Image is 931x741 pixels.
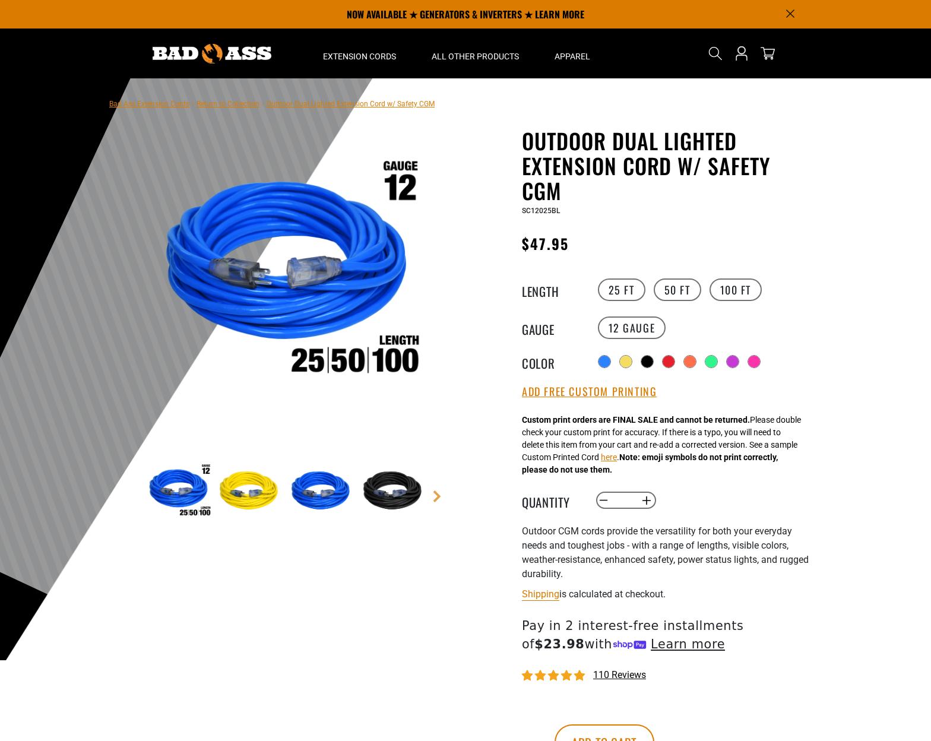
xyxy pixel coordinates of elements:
div: Please double check your custom print for accuracy. If there is a typo, you will need to delete t... [522,414,801,476]
span: Outdoor CGM cords provide the versatility for both your everyday needs and toughest jobs - with a... [522,525,809,579]
button: Add Free Custom Printing [522,385,657,398]
summary: Apparel [537,28,608,78]
span: $47.95 [522,233,569,254]
h1: Outdoor Dual Lighted Extension Cord w/ Safety CGM [522,128,813,203]
a: Return to Collection [197,100,259,108]
label: 25 FT [598,278,645,301]
legend: Color [522,354,581,369]
strong: Note: emoji symbols do not print correctly, please do not use them. [522,452,778,474]
a: Bad Ass Extension Cords [109,100,189,108]
span: 110 reviews [593,669,646,680]
legend: Length [522,282,581,297]
span: All Other Products [432,51,519,62]
label: 12 Gauge [598,316,666,339]
span: SC12025BL [522,207,560,215]
legend: Gauge [522,320,581,335]
summary: All Other Products [414,28,537,78]
a: Next [431,490,443,502]
label: 100 FT [710,278,762,301]
img: Blue [288,457,357,526]
img: Yellow [216,457,285,526]
span: Apparel [555,51,590,62]
img: Black [360,457,429,526]
label: 50 FT [654,278,701,301]
strong: Custom print orders are FINAL SALE and cannot be returned. [522,415,750,425]
div: is calculated at checkout. [522,586,813,602]
summary: Extension Cords [305,28,414,78]
button: here [601,451,617,464]
label: Quantity [522,493,581,508]
img: Bad Ass Extension Cords [153,44,271,64]
span: Extension Cords [323,51,396,62]
span: › [262,100,264,108]
span: 4.81 stars [522,670,587,682]
nav: breadcrumbs [109,96,435,110]
summary: Search [706,44,725,63]
span: Outdoor Dual Lighted Extension Cord w/ Safety CGM [267,100,435,108]
span: › [192,100,194,108]
a: Shipping [522,588,559,600]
